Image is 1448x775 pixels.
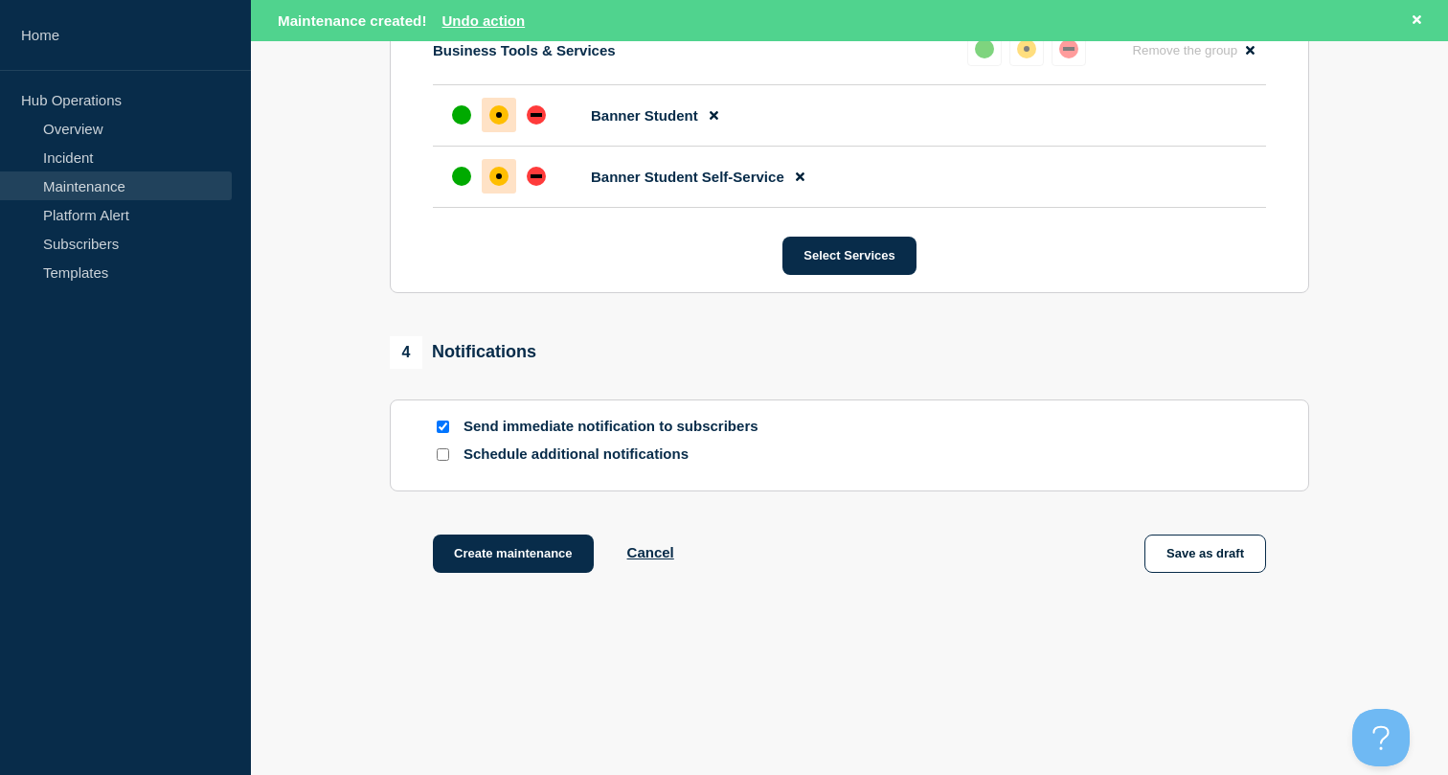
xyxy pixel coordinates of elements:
button: Select Services [782,237,916,275]
p: Send immediate notification to subscribers [464,418,770,436]
span: Banner Student Self-Service [591,169,784,185]
button: down [1052,32,1086,66]
p: Business Tools & Services [433,42,616,58]
div: Notifications [390,336,536,369]
div: affected [1017,39,1036,58]
input: Send immediate notification to subscribers [437,421,449,433]
button: Cancel [627,544,674,560]
input: Schedule additional notifications [437,448,449,461]
span: Banner Student [591,107,698,124]
span: 4 [390,336,422,369]
div: affected [489,167,509,186]
div: down [527,167,546,186]
button: affected [1009,32,1044,66]
span: Maintenance created! [278,12,426,29]
div: down [1059,39,1078,58]
button: Create maintenance [433,535,594,573]
div: affected [489,105,509,125]
button: Remove the group [1120,32,1266,69]
button: Undo action [441,12,525,29]
button: up [967,32,1002,66]
p: Schedule additional notifications [464,445,770,464]
iframe: Help Scout Beacon - Open [1352,709,1410,766]
div: down [527,105,546,125]
div: up [975,39,994,58]
button: Save as draft [1144,535,1266,573]
div: up [452,167,471,186]
span: Remove the group [1132,43,1237,57]
div: up [452,105,471,125]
